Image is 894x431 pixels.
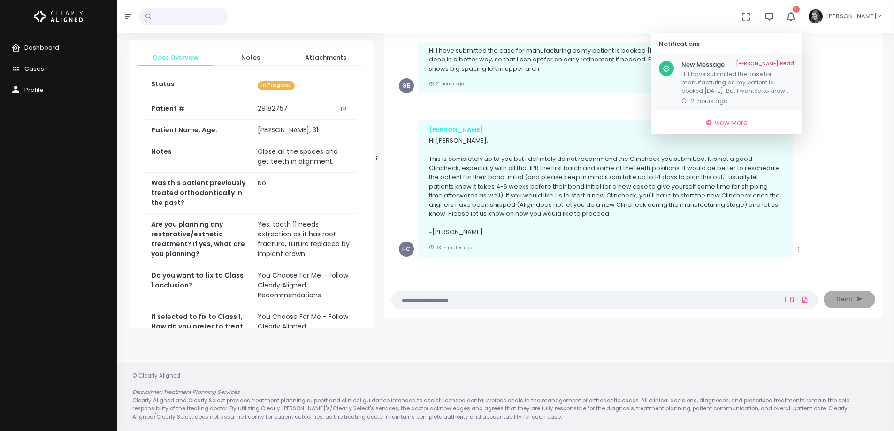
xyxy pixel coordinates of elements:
[659,40,783,48] h6: Notifications
[736,61,794,68] a: [PERSON_NAME] Read
[399,242,414,257] span: HC
[145,120,252,141] th: Patient Name, Age:
[258,81,295,90] span: In Progress
[24,85,44,94] span: Profile
[252,306,355,348] td: You Choose For Me - Follow Clearly Aligned Recommendations
[793,6,800,13] span: 1
[24,64,44,73] span: Cases
[826,12,877,21] span: [PERSON_NAME]
[145,306,252,348] th: If selected to fix to Class 1, How do you prefer to treat it?
[145,173,252,214] th: Was this patient previously treated orthodontically in the past?
[783,296,795,303] a: Add Loom Video
[691,97,727,105] span: 21 hours ago
[429,81,464,87] small: 21 hours ago
[399,78,414,93] span: GB
[429,136,781,237] p: Hi [PERSON_NAME], This is completely up to you but I definitely do not recommend the Clincheck yo...
[651,33,802,134] div: 1
[296,53,356,62] span: Attachments
[221,53,281,62] span: Notes
[145,265,252,306] th: Do you want to fix to Class 1 occlusion?
[429,244,472,250] small: 23 minutes ago
[651,55,802,112] a: New Message[PERSON_NAME] ReadHi I have submitted the case for manufacturing as my patient is book...
[34,7,83,26] img: Logo Horizontal
[145,98,252,120] th: Patient #
[24,43,59,52] span: Dashboard
[252,173,355,214] td: No
[714,118,748,128] span: View More
[655,116,798,130] a: View More
[145,141,252,173] th: Notes
[799,291,810,308] a: Add Files
[132,388,240,396] em: Disclaimer: Treatment Planning Services
[429,46,781,74] p: Hi I have submitted the case for manufacturing as my patient is booked [DATE]. But I wanted to kn...
[145,214,252,265] th: Are you planning any restorative/esthetic treatment? If yes, what are you planning?
[145,74,252,98] th: Status
[252,265,355,306] td: You Choose For Me - Follow Clearly Aligned Recommendations
[252,141,355,173] td: Close all the spaces and get teeth in alignment.
[123,372,888,421] div: © Clearly Aligned Clearly Aligned and Clearly Select provides treatment planning support and clin...
[252,98,355,120] td: 29182757
[651,55,802,112] div: scrollable content
[429,125,781,135] div: [PERSON_NAME]
[252,120,355,141] td: [PERSON_NAME], 31
[681,61,794,68] h6: New Message
[145,53,206,62] span: Case Overview
[681,70,794,95] p: Hi I have submitted the case for manufacturing as my patient is booked [DATE]. But I wanted to kn...
[252,214,355,265] td: Yes, tooth 11 needs extraction as it has root fracture, future replaced by implant crown.
[807,8,824,25] img: Header Avatar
